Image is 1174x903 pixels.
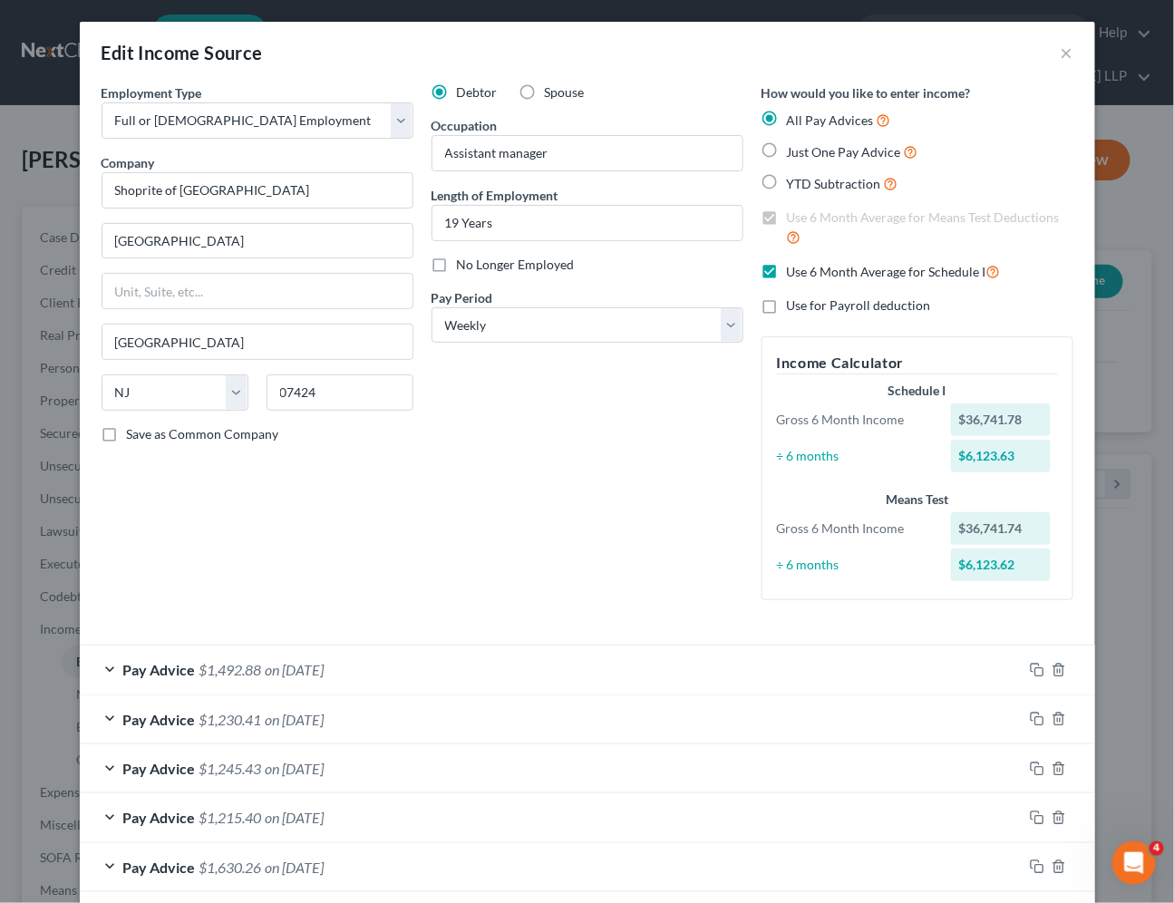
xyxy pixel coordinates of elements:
[266,661,325,678] span: on [DATE]
[199,760,262,777] span: $1,245.43
[768,411,943,429] div: Gross 6 Month Income
[787,144,901,160] span: Just One Pay Advice
[777,352,1058,374] h5: Income Calculator
[432,136,742,170] input: --
[267,374,413,411] input: Enter zip...
[102,155,155,170] span: Company
[768,556,943,574] div: ÷ 6 months
[762,83,971,102] label: How would you like to enter income?
[432,116,498,135] label: Occupation
[777,490,1058,509] div: Means Test
[266,760,325,777] span: on [DATE]
[199,859,262,876] span: $1,630.26
[787,264,986,279] span: Use 6 Month Average for Schedule I
[787,112,874,128] span: All Pay Advices
[951,512,1051,545] div: $36,741.74
[102,224,412,258] input: Enter address...
[1150,841,1164,856] span: 4
[432,186,558,205] label: Length of Employment
[457,84,498,100] span: Debtor
[768,519,943,538] div: Gross 6 Month Income
[123,760,196,777] span: Pay Advice
[102,325,412,359] input: Enter city...
[432,206,742,240] input: ex: 2 years
[1061,42,1073,63] button: ×
[266,711,325,728] span: on [DATE]
[545,84,585,100] span: Spouse
[102,172,413,209] input: Search company by name...
[951,549,1051,581] div: $6,123.62
[102,85,202,101] span: Employment Type
[102,274,412,308] input: Unit, Suite, etc...
[102,40,263,65] div: Edit Income Source
[266,859,325,876] span: on [DATE]
[777,382,1058,400] div: Schedule I
[123,809,196,826] span: Pay Advice
[127,426,279,442] span: Save as Common Company
[457,257,575,272] span: No Longer Employed
[123,711,196,728] span: Pay Advice
[768,447,943,465] div: ÷ 6 months
[199,661,262,678] span: $1,492.88
[432,290,493,306] span: Pay Period
[951,403,1051,436] div: $36,741.78
[199,711,262,728] span: $1,230.41
[123,859,196,876] span: Pay Advice
[1112,841,1156,885] iframe: Intercom live chat
[787,209,1060,225] span: Use 6 Month Average for Means Test Deductions
[787,297,931,313] span: Use for Payroll deduction
[787,176,881,191] span: YTD Subtraction
[266,809,325,826] span: on [DATE]
[199,809,262,826] span: $1,215.40
[951,440,1051,472] div: $6,123.63
[123,661,196,678] span: Pay Advice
